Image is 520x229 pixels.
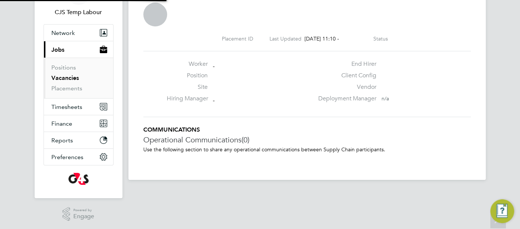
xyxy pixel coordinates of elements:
[44,173,114,185] a: Go to home page
[44,149,113,165] button: Preferences
[373,35,388,42] label: Status
[51,74,79,81] a: Vacancies
[269,35,302,42] label: Last Updated
[51,137,73,144] span: Reports
[44,115,113,132] button: Finance
[51,64,76,71] a: Positions
[44,58,113,98] div: Jobs
[44,132,113,148] button: Reports
[313,60,376,68] label: End Hirer
[51,29,75,36] span: Network
[73,213,94,220] span: Engage
[63,207,94,221] a: Powered byEngage
[167,72,208,80] label: Position
[143,146,471,153] p: Use the following section to share any operational communications between Supply Chain participants.
[68,173,89,185] img: g4s-logo-retina.png
[304,35,339,42] span: [DATE] 11:10 -
[381,95,389,102] span: n/a
[44,99,113,115] button: Timesheets
[44,8,114,17] span: CJS Temp Labour
[51,154,83,161] span: Preferences
[51,46,64,53] span: Jobs
[313,95,376,103] label: Deployment Manager
[313,83,376,91] label: Vendor
[222,35,253,42] label: Placement ID
[51,103,82,110] span: Timesheets
[167,95,208,103] label: Hiring Manager
[44,41,113,58] button: Jobs
[73,207,94,213] span: Powered by
[143,126,471,134] h5: COMMUNICATIONS
[242,135,249,145] span: (0)
[167,60,208,68] label: Worker
[143,135,471,145] h3: Operational Communications
[490,199,514,223] button: Engage Resource Center
[44,25,113,41] button: Network
[51,120,72,127] span: Finance
[51,85,82,92] a: Placements
[313,72,376,80] label: Client Config
[167,83,208,91] label: Site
